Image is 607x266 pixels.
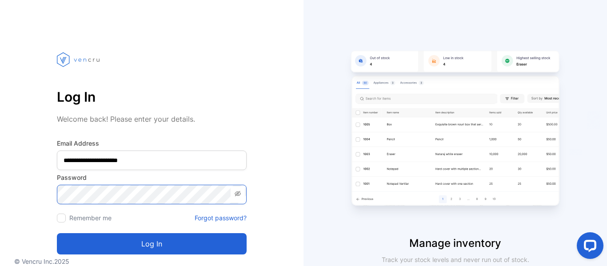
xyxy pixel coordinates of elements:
p: Manage inventory [303,235,607,251]
button: Log in [57,233,247,254]
iframe: LiveChat chat widget [570,229,607,266]
p: Welcome back! Please enter your details. [57,114,247,124]
label: Email Address [57,139,247,148]
img: vencru logo [57,36,101,83]
label: Remember me [69,214,112,222]
label: Password [57,173,247,182]
img: slider image [344,36,567,235]
p: Log In [57,86,247,107]
a: Forgot password? [195,213,247,222]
